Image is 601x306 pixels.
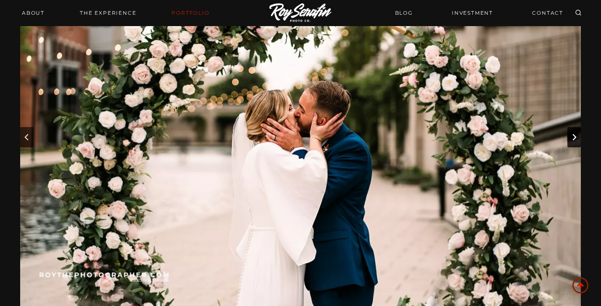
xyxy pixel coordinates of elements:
img: Logo of Roy Serafin Photo Co., featuring stylized text in white on a light background, representi... [269,3,332,23]
a: THE EXPERIENCE [75,7,141,19]
a: Portfolio [166,7,214,19]
button: Next slide [567,127,581,147]
a: CONTACT [527,5,568,20]
a: INVESTMENT [447,5,498,20]
a: Scroll to top [572,277,588,293]
nav: Secondary Navigation [390,5,568,20]
button: View Search Form [572,7,584,19]
a: About [17,7,50,19]
a: BLOG [390,5,418,20]
nav: Primary Navigation [17,7,215,19]
button: Previous slide [20,127,34,147]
